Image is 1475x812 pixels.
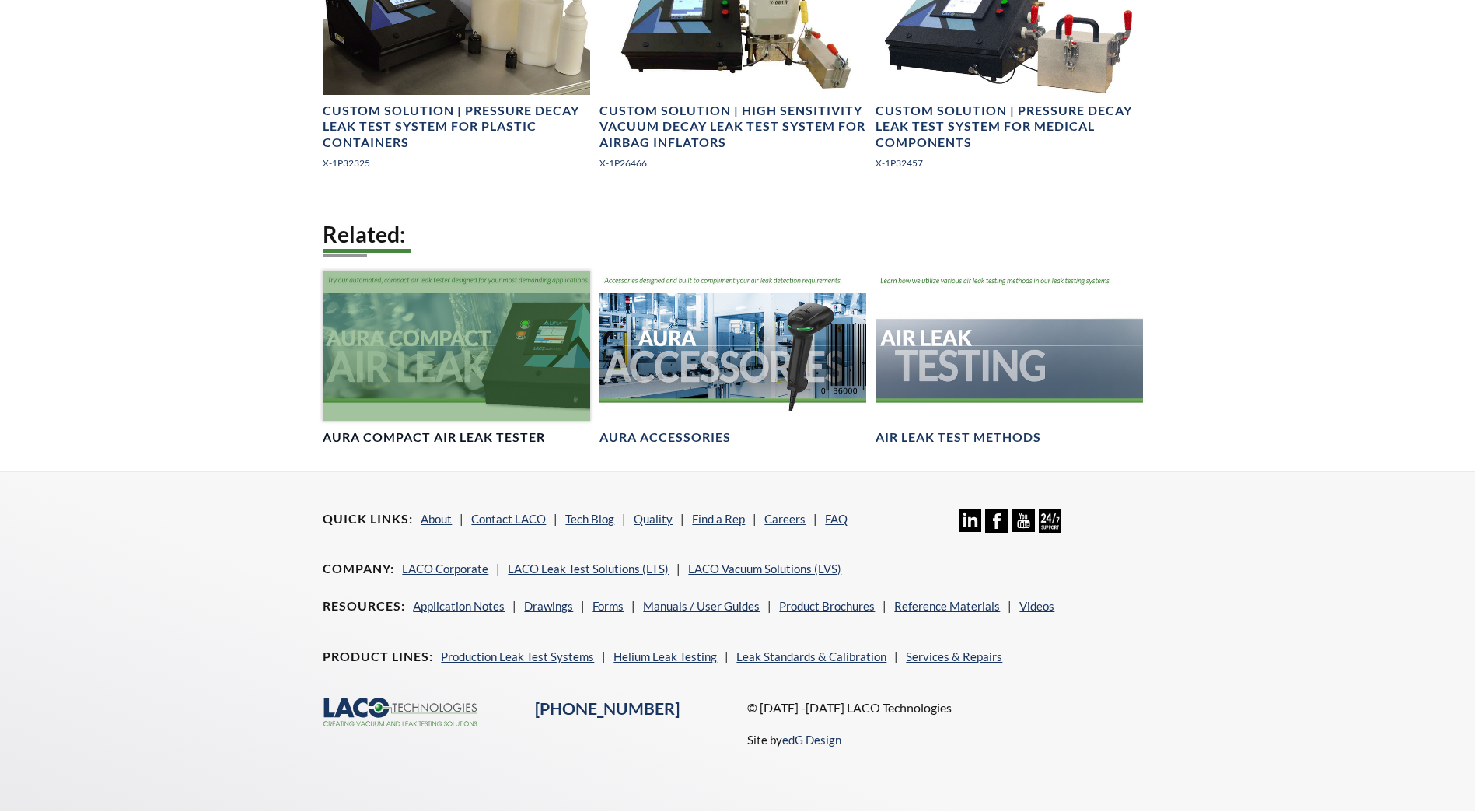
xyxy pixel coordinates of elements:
[592,599,624,613] a: Forms
[323,429,545,446] h4: AURA Compact Air Leak Tester
[323,156,589,170] p: X-1P32325
[599,271,866,446] a: Aura Accessories headerAURA Accessories
[323,649,433,665] h4: Product Lines
[599,429,731,446] h4: AURA Accessories
[613,649,717,663] a: Helium Leak Testing
[323,561,394,577] h4: Company
[323,271,589,446] a: Header showing AURA Compact productAURA Compact Air Leak Tester
[688,562,841,576] a: LACO Vacuum Solutions (LVS)
[421,512,452,526] a: About
[1039,521,1061,535] a: 24/7 Support
[323,220,1152,249] h2: Related:
[323,598,405,614] h4: Resources
[565,512,614,526] a: Tech Blog
[634,512,673,526] a: Quality
[876,103,1142,151] h4: Custom Solution | Pressure Decay Leak Test System for Medical Components
[323,103,589,151] h4: Custom Solution | Pressure Decay Leak Test System for Plastic Containers
[323,511,413,527] h4: Quick Links
[524,599,573,613] a: Drawings
[599,156,866,170] p: X-1P26466
[441,649,594,663] a: Production Leak Test Systems
[599,103,866,151] h4: Custom Solution | High Sensitivity Vacuum Decay Leak Test System for Airbag Inflators
[747,698,1152,718] p: © [DATE] -[DATE] LACO Technologies
[876,429,1041,446] h4: Air Leak Test Methods
[906,649,1002,663] a: Services & Repairs
[736,649,886,663] a: Leak Standards & Calibration
[508,562,669,576] a: LACO Leak Test Solutions (LTS)
[471,512,546,526] a: Contact LACO
[764,512,806,526] a: Careers
[413,599,505,613] a: Application Notes
[876,156,1142,170] p: X-1P32457
[825,512,848,526] a: FAQ
[692,512,745,526] a: Find a Rep
[535,698,680,719] a: [PHONE_NUMBER]
[643,599,760,613] a: Manuals / User Guides
[402,562,488,576] a: LACO Corporate
[779,599,875,613] a: Product Brochures
[1039,509,1061,532] img: 24/7 Support Icon
[782,733,841,747] a: edG Design
[1019,599,1054,613] a: Videos
[876,271,1142,446] a: Air Leak Testing headerAir Leak Test Methods
[747,730,841,749] p: Site by
[894,599,1000,613] a: Reference Materials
